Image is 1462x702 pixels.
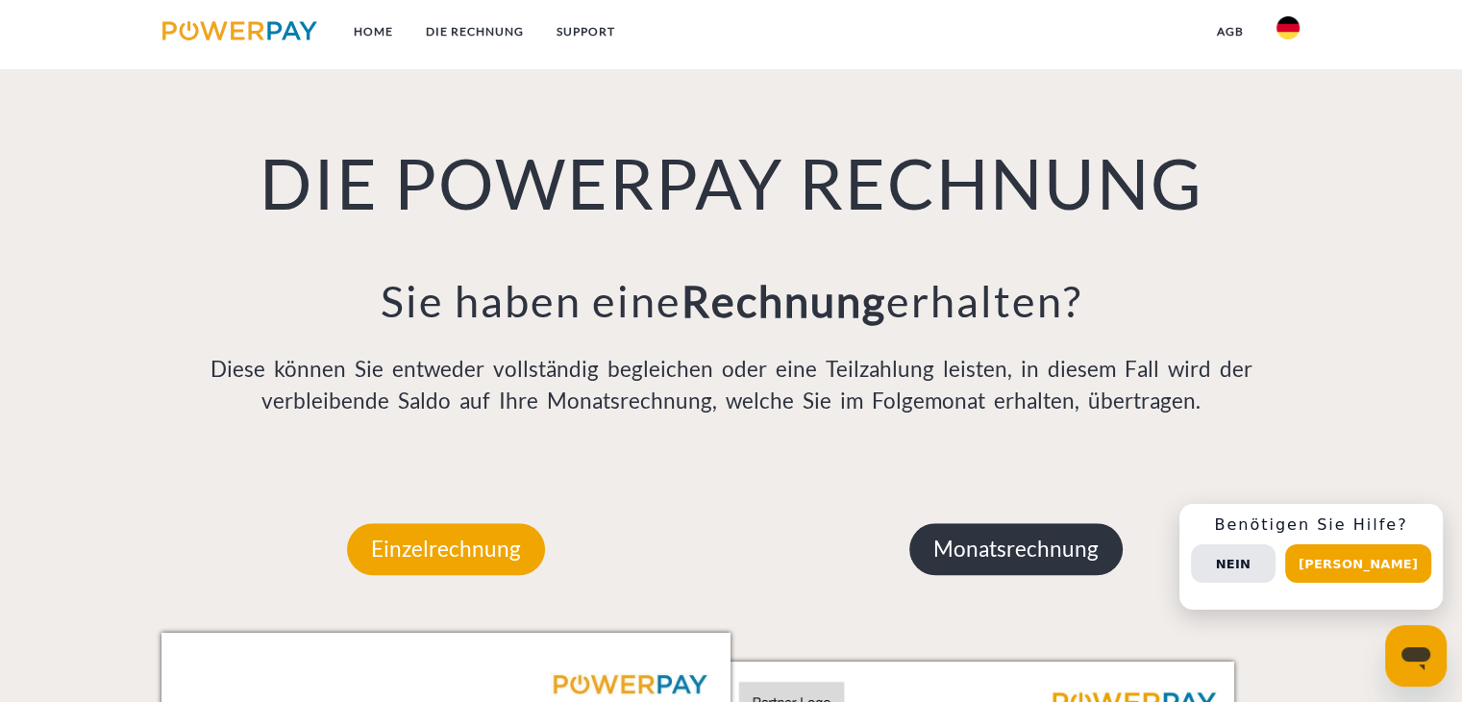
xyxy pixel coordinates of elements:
[409,14,540,49] a: DIE RECHNUNG
[1179,504,1443,610] div: Schnellhilfe
[347,523,545,575] p: Einzelrechnung
[1201,14,1260,49] a: agb
[909,523,1123,575] p: Monatsrechnung
[1191,544,1276,583] button: Nein
[1191,515,1431,535] h3: Benötigen Sie Hilfe?
[161,139,1301,226] h1: DIE POWERPAY RECHNUNG
[1385,625,1447,687] iframe: Schaltfläche zum Öffnen des Messaging-Fensters
[540,14,632,49] a: SUPPORT
[161,353,1301,418] p: Diese können Sie entweder vollständig begleichen oder eine Teilzahlung leisten, in diesem Fall wi...
[681,275,885,327] b: Rechnung
[161,274,1301,328] h3: Sie haben eine erhalten?
[337,14,409,49] a: Home
[1276,16,1300,39] img: de
[1285,544,1431,583] button: [PERSON_NAME]
[162,21,317,40] img: logo-powerpay.svg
